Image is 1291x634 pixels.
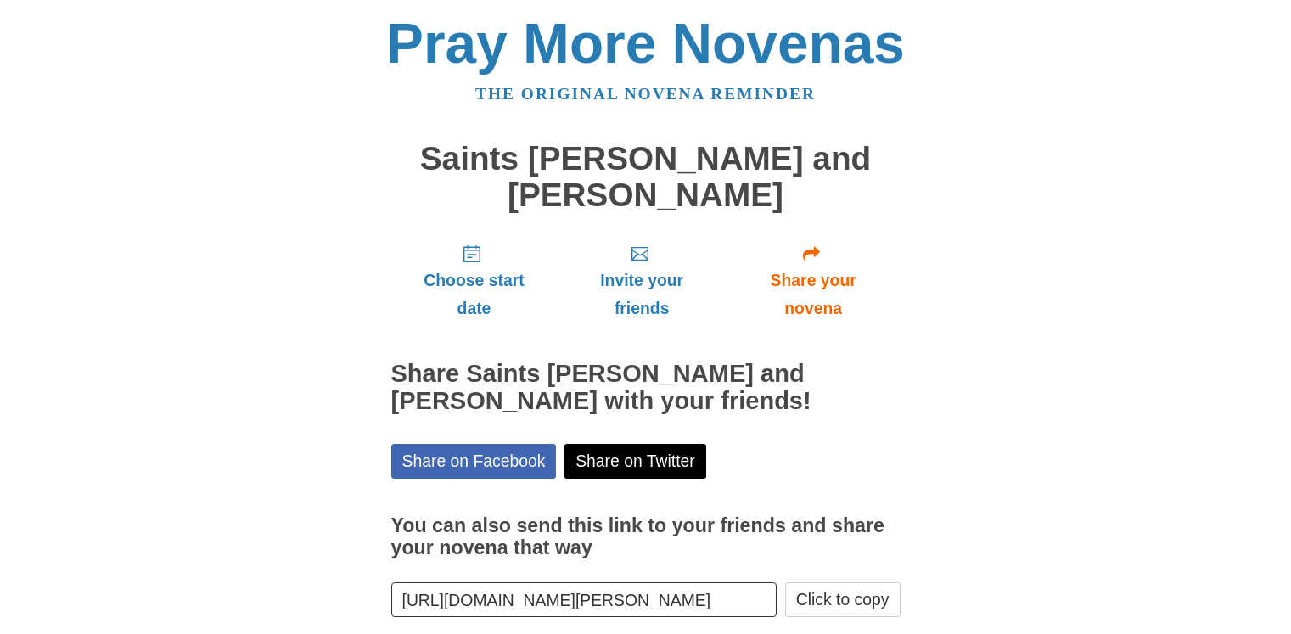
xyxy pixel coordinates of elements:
[408,267,541,323] span: Choose start date
[475,85,816,103] a: The original novena reminder
[391,230,558,331] a: Choose start date
[564,444,706,479] a: Share on Twitter
[386,12,905,75] a: Pray More Novenas
[557,230,726,331] a: Invite your friends
[391,361,901,415] h2: Share Saints [PERSON_NAME] and [PERSON_NAME] with your friends!
[391,141,901,213] h1: Saints [PERSON_NAME] and [PERSON_NAME]
[574,267,709,323] span: Invite your friends
[785,582,901,617] button: Click to copy
[391,444,557,479] a: Share on Facebook
[744,267,884,323] span: Share your novena
[727,230,901,331] a: Share your novena
[391,515,901,558] h3: You can also send this link to your friends and share your novena that way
